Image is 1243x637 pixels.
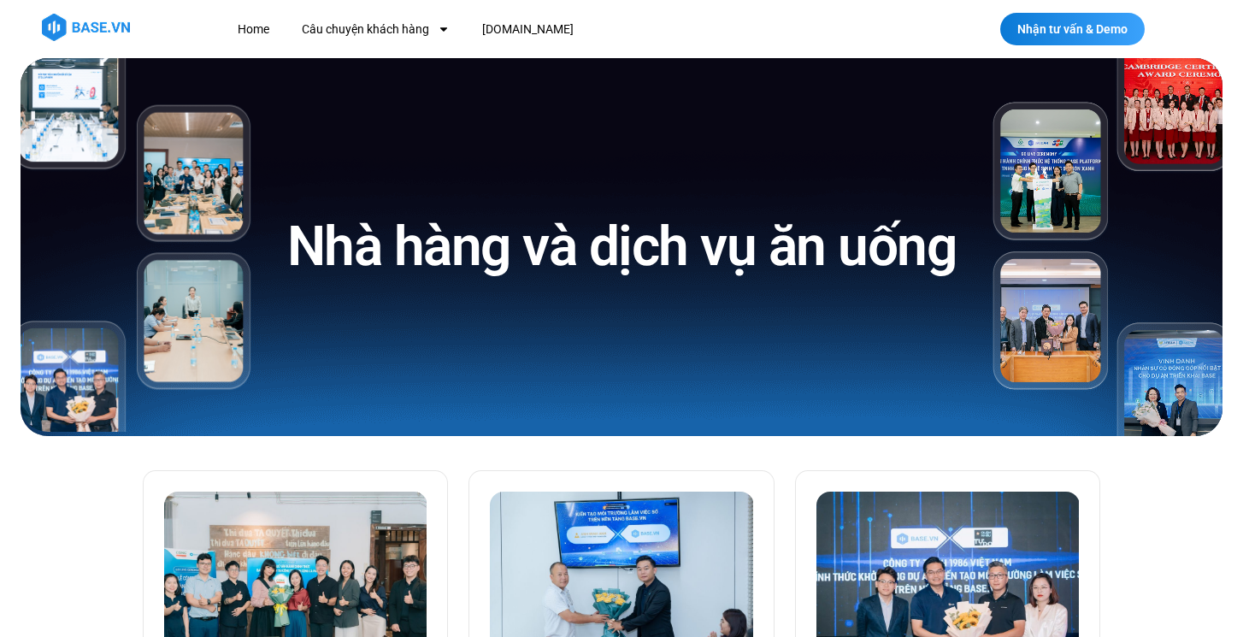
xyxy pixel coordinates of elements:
span: Nhận tư vấn & Demo [1017,23,1128,35]
a: Nhận tư vấn & Demo [1000,13,1145,45]
nav: Menu [225,14,887,45]
a: [DOMAIN_NAME] [469,14,586,45]
a: Câu chuyện khách hàng [289,14,462,45]
h1: Nhà hàng và dịch vụ ăn uống [287,211,957,282]
a: Home [225,14,282,45]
